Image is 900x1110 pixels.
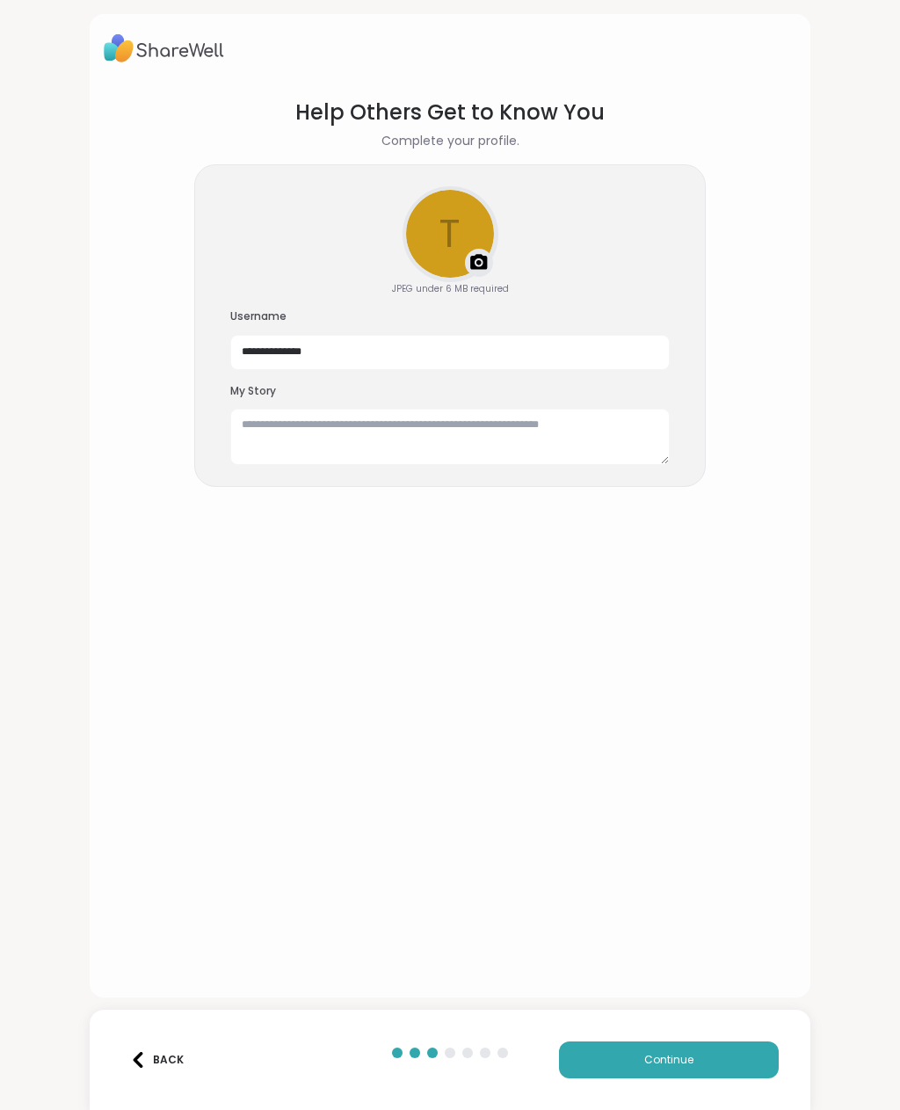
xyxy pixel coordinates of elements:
h3: Username [230,309,670,324]
span: Continue [644,1052,693,1068]
button: Continue [559,1041,779,1078]
button: Back [121,1041,192,1078]
h1: Help Others Get to Know You [295,97,605,128]
div: JPEG under 6 MB required [392,282,509,295]
div: Back [130,1052,184,1068]
img: ShareWell Logo [104,28,224,69]
h3: My Story [230,384,670,399]
h2: Complete your profile. [381,132,519,150]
